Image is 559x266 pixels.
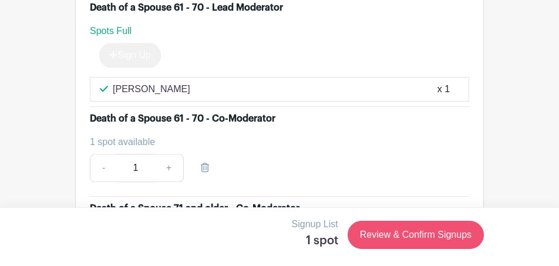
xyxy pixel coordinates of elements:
a: Review & Confirm Signups [348,221,484,249]
div: Death of a Spouse 61 - 70 - Lead Moderator [90,1,283,15]
a: + [154,154,184,182]
h5: 1 spot [292,234,338,248]
div: x 1 [437,82,450,96]
p: [PERSON_NAME] [113,82,190,96]
a: - [90,154,117,182]
p: Signup List [292,217,338,231]
div: Death of a Spouse 61 - 70 - Co-Moderator [90,112,275,126]
div: Death of a Spouse 71 and older - Co-Moderator [90,201,299,216]
div: 1 spot available [90,135,460,149]
span: Spots Full [90,26,132,36]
